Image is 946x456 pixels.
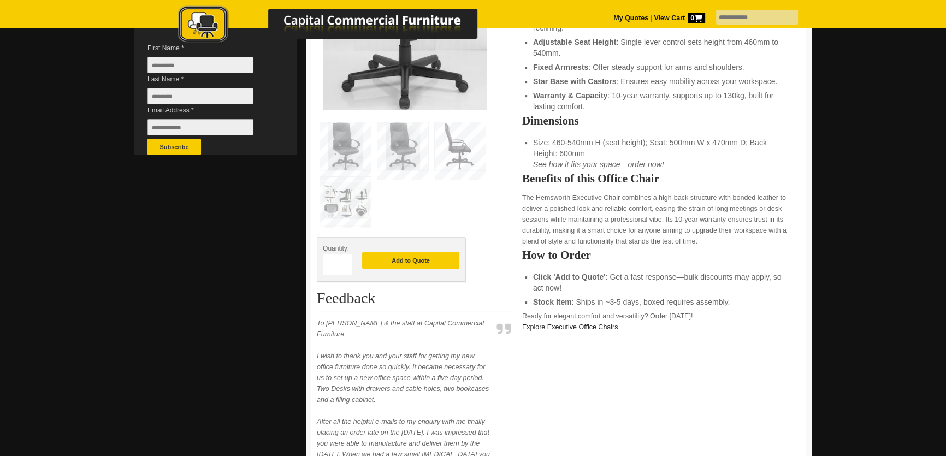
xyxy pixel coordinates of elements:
[652,14,705,22] a: View Cart0
[533,63,588,72] strong: Fixed Armrests
[522,250,801,260] h2: How to Order
[522,115,801,126] h2: Dimensions
[147,74,270,85] span: Last Name *
[533,160,664,169] em: See how it fits your space—order now!
[533,77,617,86] strong: Star Base with Castors
[533,76,790,87] li: : Ensures easy mobility across your workspace.
[323,245,349,252] span: Quantity:
[533,297,790,307] li: : Ships in ~3-5 days, boxed requires assembly.
[533,38,616,46] strong: Adjustable Seat Height
[522,192,801,247] p: The Hemsworth Executive Chair combines a high-back structure with bonded leather to deliver a pol...
[148,5,530,49] a: Capital Commercial Furniture Logo
[533,271,790,293] li: : Get a fast response—bulk discounts may apply, so act now!
[533,273,606,281] strong: Click 'Add to Quote'
[147,139,201,155] button: Subscribe
[533,90,790,112] li: : 10-year warranty, supports up to 130kg, built for lasting comfort.
[148,5,530,45] img: Capital Commercial Furniture Logo
[533,91,607,100] strong: Warranty & Capacity
[522,173,801,184] h2: Benefits of this Office Chair
[147,119,253,135] input: Email Address *
[613,14,648,22] a: My Quotes
[362,252,459,269] button: Add to Quote
[147,105,270,116] span: Email Address *
[317,290,513,311] h2: Feedback
[688,13,705,23] span: 0
[533,298,572,306] strong: Stock Item
[147,43,270,54] span: First Name *
[522,311,801,333] p: Ready for elegant comfort and versatility? Order [DATE]!
[522,323,618,331] a: Explore Executive Office Chairs
[147,88,253,104] input: Last Name *
[147,57,253,73] input: First Name *
[533,62,790,73] li: : Offer steady support for arms and shoulders.
[533,37,790,58] li: : Single lever control sets height from 460mm to 540mm.
[533,137,790,170] li: Size: 460-540mm H (seat height); Seat: 500mm W x 470mm D; Back Height: 600mm
[654,14,705,22] strong: View Cart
